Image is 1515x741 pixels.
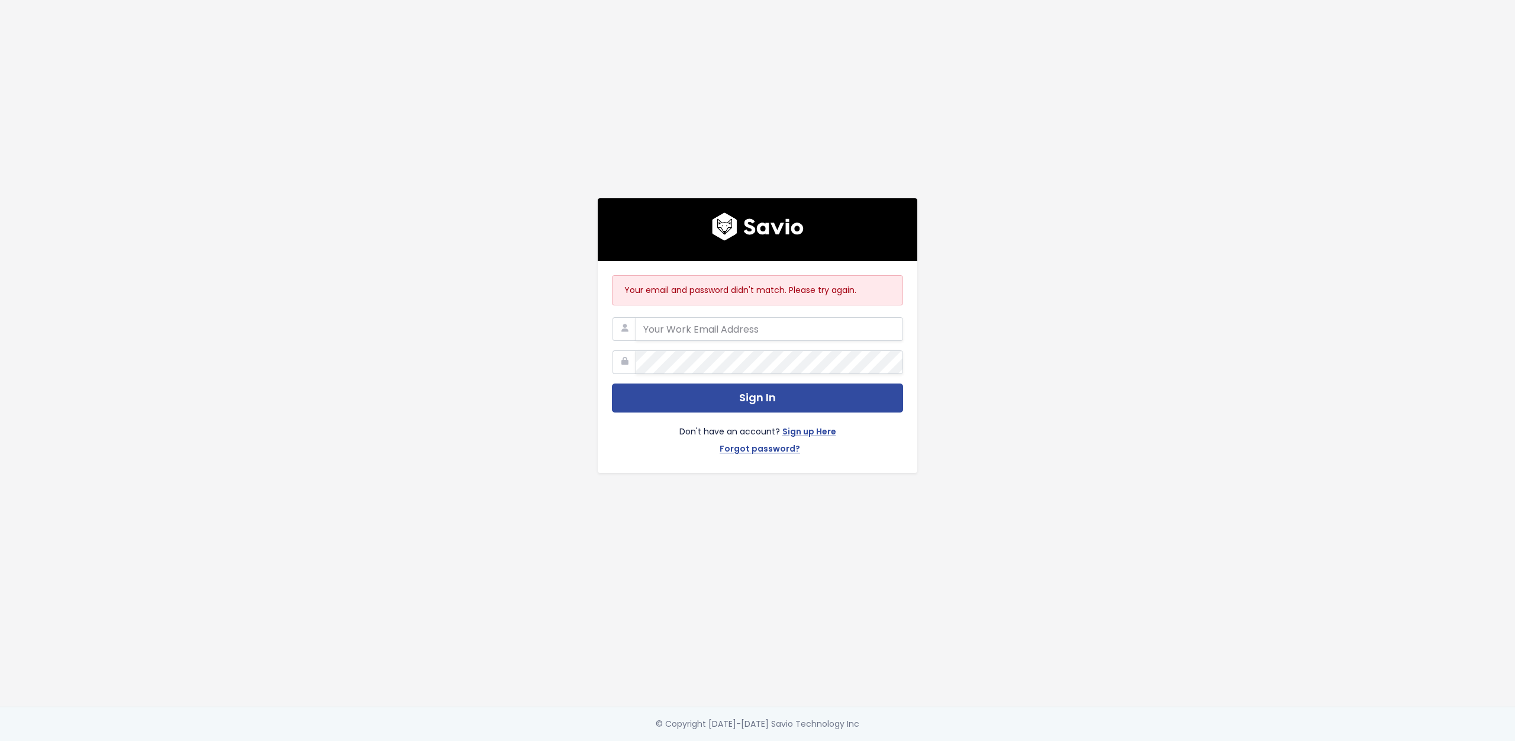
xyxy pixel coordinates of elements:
[624,283,891,298] p: Your email and password didn't match. Please try again.
[720,442,800,459] a: Forgot password?
[612,413,903,459] div: Don't have an account?
[612,384,903,413] button: Sign In
[712,212,804,241] img: logo600x187.a314fd40982d.png
[636,317,903,341] input: Your Work Email Address
[782,424,836,442] a: Sign up Here
[656,717,859,732] div: © Copyright [DATE]-[DATE] Savio Technology Inc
